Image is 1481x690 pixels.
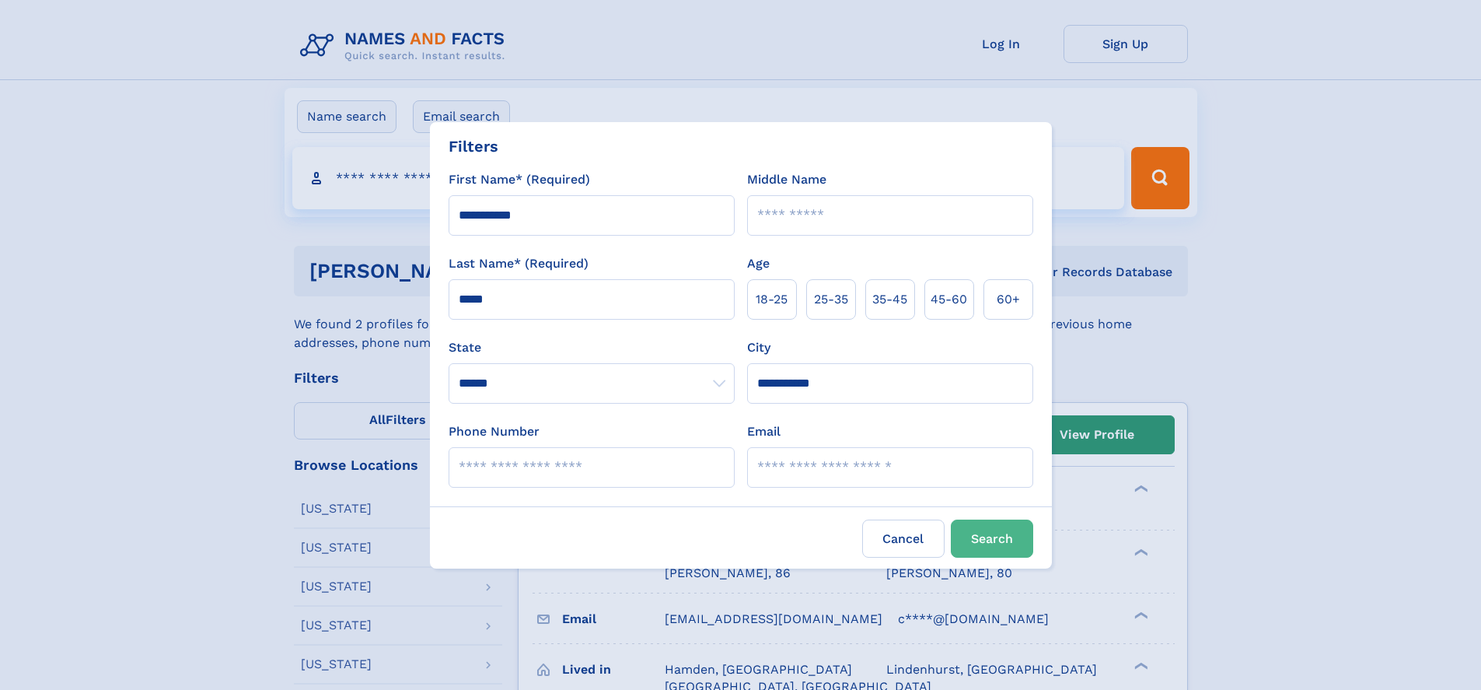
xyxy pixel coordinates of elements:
label: Age [747,254,770,273]
label: Phone Number [449,422,540,441]
span: 60+ [997,290,1020,309]
span: 25‑35 [814,290,848,309]
label: Middle Name [747,170,826,189]
label: City [747,338,770,357]
label: First Name* (Required) [449,170,590,189]
label: Cancel [862,520,945,558]
label: Email [747,422,781,441]
button: Search [951,520,1033,558]
label: Last Name* (Required) [449,254,589,273]
label: State [449,338,735,357]
span: 35‑45 [872,290,907,309]
span: 45‑60 [931,290,967,309]
div: Filters [449,135,498,158]
span: 18‑25 [756,290,788,309]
